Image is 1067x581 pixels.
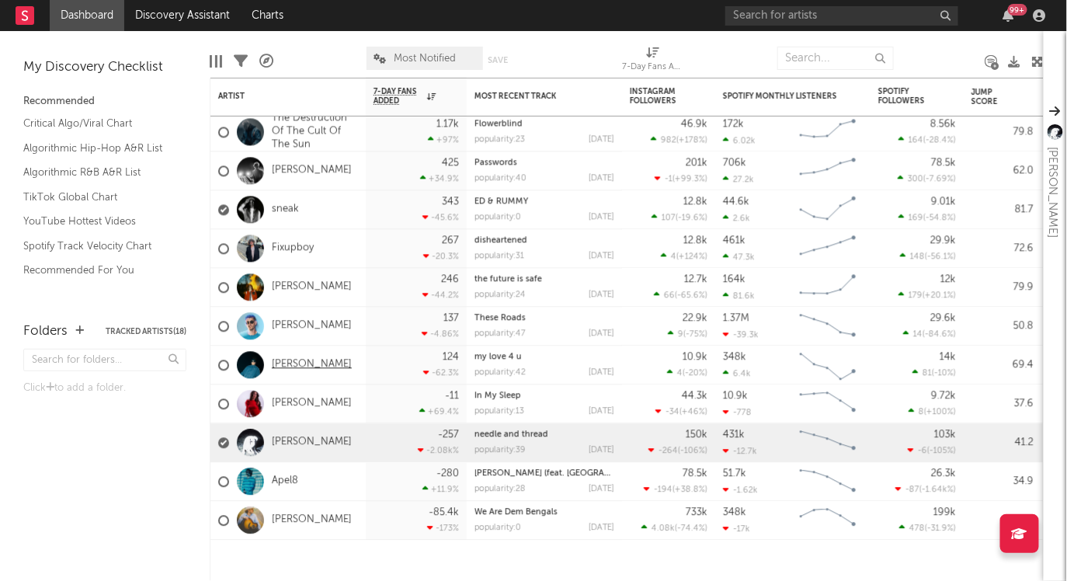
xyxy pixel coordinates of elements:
[234,39,248,84] div: Filters
[474,174,527,183] div: popularity: 40
[23,140,171,157] a: Algorithmic Hip-Hop A&R List
[679,137,705,145] span: +178 %
[723,274,746,284] div: 164k
[474,391,521,400] a: In My Sleep
[474,236,527,245] a: disheartened
[272,281,352,294] a: [PERSON_NAME]
[23,92,186,111] div: Recommended
[654,290,707,301] div: ( )
[934,430,956,440] div: 103k
[423,368,459,378] div: -62.3 %
[474,120,614,128] div: Flowerblind
[675,176,705,184] span: +99.3 %
[686,430,707,440] div: 150k
[723,252,755,262] div: 47.3k
[589,252,614,260] div: [DATE]
[474,446,526,454] div: popularity: 39
[474,275,542,284] a: the future is safe
[661,137,676,145] span: 982
[679,253,705,262] span: +124 %
[910,253,925,262] span: 148
[23,262,171,279] a: Recommended For You
[898,135,956,145] div: ( )
[474,430,548,439] a: needle and thread
[422,329,459,339] div: -4.86 %
[474,314,526,322] a: These Roads
[422,290,459,301] div: -44.2 %
[474,469,657,478] a: [PERSON_NAME] (feat. [GEOGRAPHIC_DATA])
[667,368,707,378] div: ( )
[926,137,954,145] span: -28.4 %
[971,356,1034,374] div: 69.4
[793,113,863,151] svg: Chart title
[793,462,863,501] svg: Chart title
[926,176,954,184] span: -7.69 %
[723,507,746,517] div: 348k
[23,349,186,371] input: Search for folders...
[662,214,676,223] span: 107
[664,292,675,301] span: 66
[436,468,459,478] div: -280
[659,447,678,456] span: -264
[971,278,1034,297] div: 79.9
[793,346,863,384] svg: Chart title
[971,317,1034,336] div: 50.8
[930,235,956,245] div: 29.9k
[474,290,526,299] div: popularity: 24
[909,407,956,417] div: ( )
[474,353,614,361] div: my love 4 u
[793,423,863,462] svg: Chart title
[474,430,614,439] div: needle and thread
[474,92,591,101] div: Most Recent Track
[683,197,707,207] div: 12.8k
[445,391,459,401] div: -11
[218,92,335,101] div: Artist
[927,525,954,534] span: -31.9 %
[971,123,1034,141] div: 79.8
[926,409,954,417] span: +100 %
[671,253,676,262] span: 4
[23,58,186,77] div: My Discovery Checklist
[683,352,707,362] div: 10.9k
[925,292,954,301] span: +20.1 %
[678,214,705,223] span: -19.6 %
[898,213,956,223] div: ( )
[793,268,863,307] svg: Chart title
[644,485,707,495] div: ( )
[1003,9,1014,22] button: 99+
[272,398,352,411] a: [PERSON_NAME]
[723,485,758,495] div: -1.62k
[374,87,423,106] span: 7-Day Fans Added
[971,162,1034,180] div: 62.0
[777,47,894,70] input: Search...
[682,391,707,401] div: 44.3k
[474,353,522,361] a: my love 4 u
[272,359,352,372] a: [PERSON_NAME]
[723,313,749,323] div: 1.37M
[23,322,68,341] div: Folders
[898,174,956,184] div: ( )
[723,213,750,223] div: 2.6k
[971,395,1034,413] div: 37.6
[900,252,956,262] div: ( )
[683,468,707,478] div: 78.5k
[641,524,707,534] div: ( )
[652,213,707,223] div: ( )
[272,437,352,450] a: [PERSON_NAME]
[651,135,707,145] div: ( )
[681,119,707,129] div: 46.9k
[930,119,956,129] div: 8.56k
[428,135,459,145] div: +97 %
[677,525,705,534] span: -74.4 %
[723,446,757,456] div: -12.7k
[723,329,759,339] div: -39.3k
[474,329,526,338] div: popularity: 47
[723,174,754,184] div: 27.2k
[922,486,954,495] span: -1.64k %
[442,235,459,245] div: 267
[438,430,459,440] div: -257
[423,252,459,262] div: -20.3 %
[930,313,956,323] div: 29.6k
[908,446,956,456] div: ( )
[686,507,707,517] div: 733k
